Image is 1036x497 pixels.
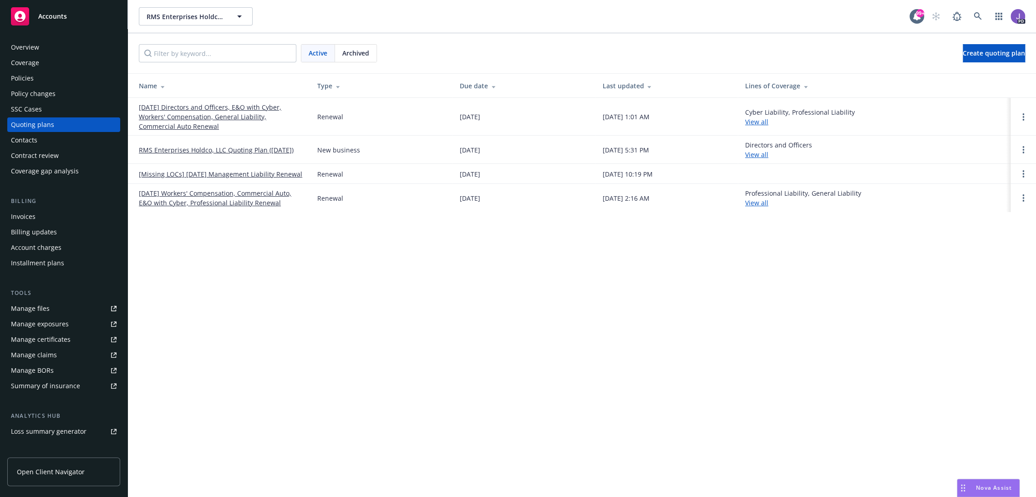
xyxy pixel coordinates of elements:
[139,81,303,91] div: Name
[342,48,369,58] span: Archived
[147,12,225,21] span: RMS Enterprises Holdco, LLC
[317,193,343,203] div: Renewal
[11,301,50,316] div: Manage files
[7,102,120,117] a: SSC Cases
[11,209,36,224] div: Invoices
[11,363,54,378] div: Manage BORs
[460,169,480,179] div: [DATE]
[11,225,57,239] div: Billing updates
[11,348,57,362] div: Manage claims
[963,49,1025,57] span: Create quoting plan
[745,81,1003,91] div: Lines of Coverage
[1018,144,1029,155] a: Open options
[7,86,120,101] a: Policy changes
[745,140,812,159] div: Directors and Officers
[7,71,120,86] a: Policies
[1018,168,1029,179] a: Open options
[7,197,120,206] div: Billing
[7,256,120,270] a: Installment plans
[460,193,480,203] div: [DATE]
[969,7,987,25] a: Search
[7,411,120,421] div: Analytics hub
[139,169,302,179] a: [Missing LOCs] [DATE] Management Liability Renewal
[11,133,37,147] div: Contacts
[317,145,360,155] div: New business
[602,145,649,155] div: [DATE] 5:31 PM
[602,169,652,179] div: [DATE] 10:19 PM
[139,44,296,62] input: Filter by keyword...
[957,479,969,497] div: Drag to move
[7,289,120,298] div: Tools
[7,317,120,331] a: Manage exposures
[11,40,39,55] div: Overview
[11,317,69,331] div: Manage exposures
[11,332,71,347] div: Manage certificates
[11,117,54,132] div: Quoting plans
[916,9,924,17] div: 99+
[948,7,966,25] a: Report a Bug
[745,150,768,159] a: View all
[11,424,86,439] div: Loss summary generator
[1011,9,1025,24] img: photo
[317,112,343,122] div: Renewal
[745,107,855,127] div: Cyber Liability, Professional Liability
[1018,193,1029,203] a: Open options
[7,240,120,255] a: Account charges
[7,164,120,178] a: Coverage gap analysis
[1018,112,1029,122] a: Open options
[957,479,1020,497] button: Nova Assist
[11,164,79,178] div: Coverage gap analysis
[11,86,56,101] div: Policy changes
[11,56,39,70] div: Coverage
[7,225,120,239] a: Billing updates
[460,81,588,91] div: Due date
[17,467,85,477] span: Open Client Navigator
[317,81,445,91] div: Type
[317,169,343,179] div: Renewal
[460,145,480,155] div: [DATE]
[7,424,120,439] a: Loss summary generator
[602,81,730,91] div: Last updated
[976,484,1012,492] span: Nova Assist
[7,301,120,316] a: Manage files
[460,112,480,122] div: [DATE]
[7,363,120,378] a: Manage BORs
[11,240,61,255] div: Account charges
[7,332,120,347] a: Manage certificates
[7,209,120,224] a: Invoices
[745,198,768,207] a: View all
[7,133,120,147] a: Contacts
[11,71,34,86] div: Policies
[11,102,42,117] div: SSC Cases
[7,148,120,163] a: Contract review
[7,40,120,55] a: Overview
[602,193,649,203] div: [DATE] 2:16 AM
[7,4,120,29] a: Accounts
[745,117,768,126] a: View all
[139,188,303,208] a: [DATE] Workers' Compensation, Commercial Auto, E&O with Cyber, Professional Liability Renewal
[7,56,120,70] a: Coverage
[38,13,67,20] span: Accounts
[990,7,1008,25] a: Switch app
[139,145,294,155] a: RMS Enterprises Holdco, LLC Quoting Plan ([DATE])
[309,48,327,58] span: Active
[11,379,80,393] div: Summary of insurance
[7,379,120,393] a: Summary of insurance
[139,102,303,131] a: [DATE] Directors and Officers, E&O with Cyber, Workers' Compensation, General Liability, Commerci...
[11,256,64,270] div: Installment plans
[139,7,253,25] button: RMS Enterprises Holdco, LLC
[963,44,1025,62] a: Create quoting plan
[7,117,120,132] a: Quoting plans
[7,348,120,362] a: Manage claims
[745,188,861,208] div: Professional Liability, General Liability
[602,112,649,122] div: [DATE] 1:01 AM
[927,7,945,25] a: Start snowing
[11,148,59,163] div: Contract review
